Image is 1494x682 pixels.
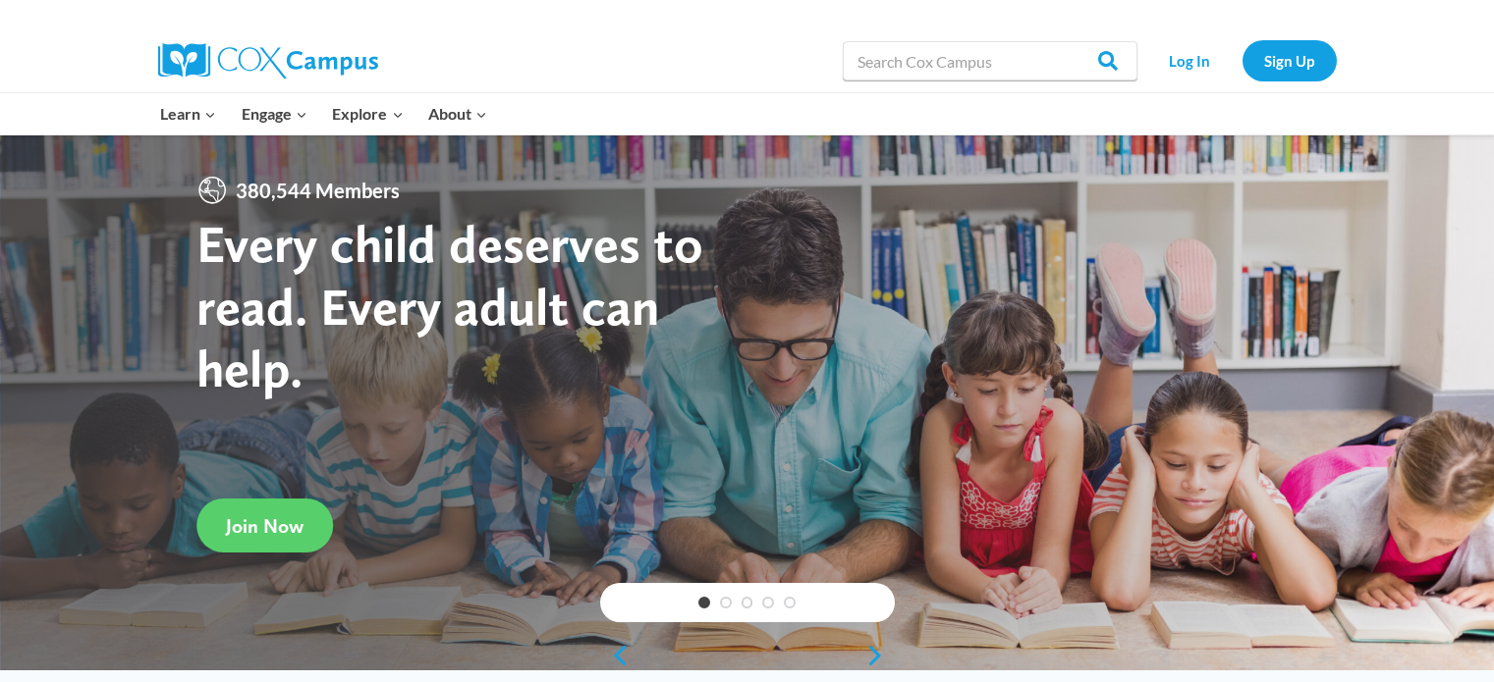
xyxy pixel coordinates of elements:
div: content slider buttons [600,636,895,675]
nav: Primary Navigation [148,93,500,134]
a: Log In [1147,40,1233,80]
span: Join Now [226,514,304,538]
a: 3 [742,597,753,608]
a: 4 [762,597,774,608]
a: previous [600,644,630,667]
a: Join Now [196,498,333,552]
img: Cox Campus [158,43,378,79]
a: 5 [784,597,796,608]
a: Sign Up [1243,40,1337,80]
input: Search Cox Campus [843,41,1137,80]
span: 380,544 Members [228,175,408,206]
a: 1 [698,597,710,608]
strong: Every child deserves to read. Every adult can help. [196,212,703,399]
a: 2 [720,597,732,608]
span: Explore [332,101,403,127]
span: Engage [242,101,307,127]
nav: Secondary Navigation [1147,40,1337,80]
span: Learn [160,101,216,127]
span: About [428,101,487,127]
a: next [865,644,895,667]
